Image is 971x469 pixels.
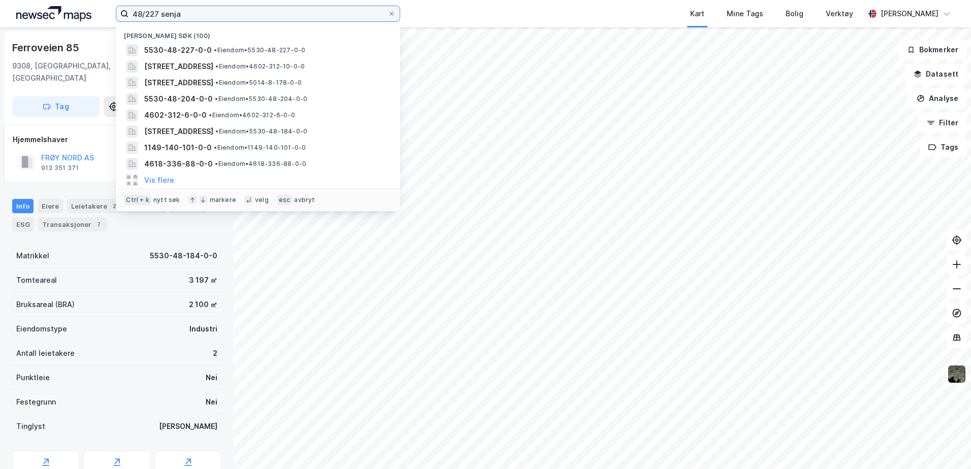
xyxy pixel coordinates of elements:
button: Tags [920,137,967,157]
div: Info [12,199,34,213]
span: 5530-48-227-0-0 [144,44,212,56]
span: [STREET_ADDRESS] [144,77,213,89]
div: Tinglyst [16,420,45,432]
div: [PERSON_NAME] [881,8,938,20]
div: velg [255,196,269,204]
span: [STREET_ADDRESS] [144,60,213,73]
span: Eiendom • 5530-48-204-0-0 [215,95,307,103]
span: • [215,79,218,86]
div: Industri [189,323,217,335]
div: 3 197 ㎡ [189,274,217,286]
div: Matrikkel [16,250,49,262]
div: 2 [109,201,119,211]
div: Transaksjoner [38,217,108,231]
div: 7 [93,219,104,229]
span: 1149-140-101-0-0 [144,142,212,154]
div: Ferroveien 85 [12,40,81,56]
button: Bokmerker [898,40,967,60]
div: 2 100 ㎡ [189,298,217,311]
img: logo.a4113a55bc3d86da70a041830d287a7e.svg [16,6,91,21]
div: Nei [206,396,217,408]
span: Eiendom • 5530-48-227-0-0 [214,46,305,54]
div: Hjemmelshaver [13,133,221,146]
span: • [215,160,218,167]
div: Tomteareal [16,274,57,286]
span: Eiendom • 4618-336-88-0-0 [215,160,306,168]
div: Eiere [38,199,63,213]
span: • [215,127,218,135]
button: Filter [918,113,967,133]
span: • [215,95,218,103]
div: Kart [690,8,704,20]
div: 5530-48-184-0-0 [150,250,217,262]
span: [STREET_ADDRESS] [144,125,213,138]
iframe: Chat Widget [920,420,971,469]
div: [PERSON_NAME] søk (100) [116,24,400,42]
div: Eiendomstype [16,323,67,335]
div: Ctrl + k [124,195,151,205]
div: avbryt [294,196,315,204]
span: • [214,46,217,54]
span: Eiendom • 1149-140-101-0-0 [214,144,306,152]
div: 2 [213,347,217,359]
span: Eiendom • 5014-8-178-0-0 [215,79,302,87]
span: • [214,144,217,151]
div: Bruksareal (BRA) [16,298,75,311]
div: nytt søk [153,196,180,204]
div: Mine Tags [727,8,763,20]
span: Eiendom • 4602-312-10-0-0 [215,62,305,71]
div: ESG [12,217,34,231]
div: Antall leietakere [16,347,75,359]
span: Eiendom • 4602-312-6-0-0 [209,111,295,119]
span: 4602-312-6-0-0 [144,109,207,121]
div: 9308, [GEOGRAPHIC_DATA], [GEOGRAPHIC_DATA] [12,60,175,84]
div: Festegrunn [16,396,56,408]
div: Nei [206,372,217,384]
span: • [209,111,212,119]
span: • [215,62,218,70]
div: esc [277,195,293,205]
span: 4618-336-88-0-0 [144,158,213,170]
button: Vis flere [144,174,174,186]
div: Bolig [786,8,803,20]
span: Eiendom • 5530-48-184-0-0 [215,127,307,136]
div: [PERSON_NAME] [159,420,217,432]
div: Punktleie [16,372,50,384]
img: 9k= [947,364,966,384]
div: markere [210,196,236,204]
button: Tag [12,96,100,117]
button: Analyse [908,88,967,109]
div: Verktøy [826,8,853,20]
div: Leietakere [67,199,123,213]
div: 913 351 371 [41,164,79,172]
span: 5530-48-204-0-0 [144,93,213,105]
button: Datasett [905,64,967,84]
input: Søk på adresse, matrikkel, gårdeiere, leietakere eller personer [128,6,387,21]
